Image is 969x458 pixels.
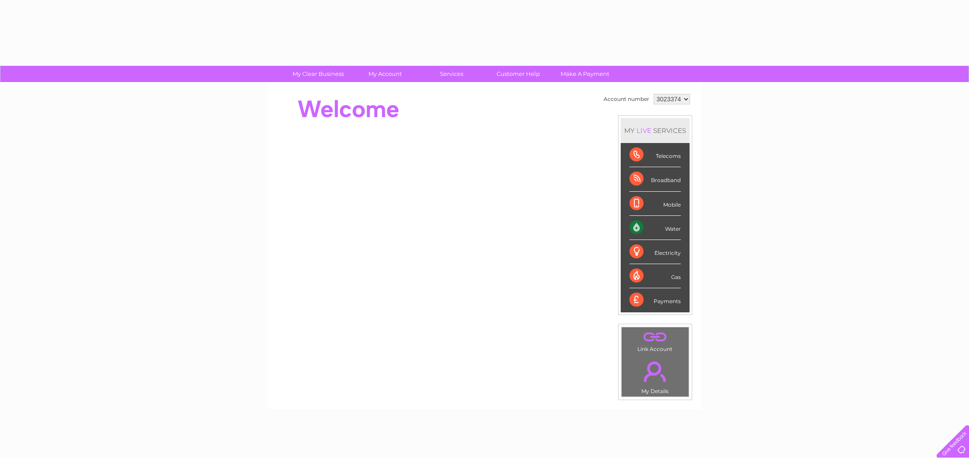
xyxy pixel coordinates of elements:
div: Mobile [629,192,681,216]
a: Make A Payment [549,66,621,82]
div: Electricity [629,240,681,264]
div: Gas [629,264,681,288]
td: My Details [621,354,689,397]
td: Account number [601,92,651,107]
div: MY SERVICES [621,118,690,143]
a: My Clear Business [282,66,354,82]
div: Payments [629,288,681,312]
div: Telecoms [629,143,681,167]
a: My Account [349,66,421,82]
div: LIVE [635,126,653,135]
div: Broadband [629,167,681,191]
a: . [624,329,687,345]
a: . [624,356,687,387]
a: Services [415,66,488,82]
div: Water [629,216,681,240]
td: Link Account [621,327,689,354]
a: Customer Help [482,66,554,82]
